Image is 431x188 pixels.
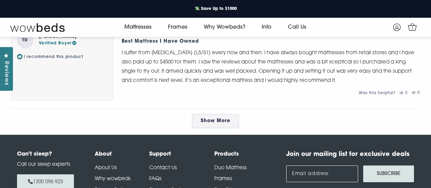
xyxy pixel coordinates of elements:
a: Contact Us [149,165,177,171]
h4: Support [149,150,214,158]
a: About Us [95,165,117,171]
span: Show More [201,118,230,124]
p: I suffer from [MEDICAL_DATA] (L5/S1) every now and then. I have always bought mattresses from ret... [122,48,420,85]
h4: Join our mailing list for exclusive deals [286,150,414,159]
a: 💸 Save Up to $1000 [189,4,242,13]
img: Wow Beds Logo [10,23,65,32]
span: 1 [409,25,416,32]
span: I recommend this product [24,55,83,59]
a: Mattresses [116,18,160,37]
button: Subscribe [363,165,414,182]
a: Show more reviews [192,114,239,128]
span: Reviews [2,61,11,85]
a: Why Wowbeds? [196,18,253,37]
a: Frames [214,176,232,182]
div: Best mattress I have owned [122,38,420,45]
a: Info [253,18,280,37]
h4: Products [214,150,279,158]
button: 3 [400,91,408,95]
strong: [PERSON_NAME] [39,35,77,39]
button: 0 [412,91,420,95]
a: Frames [160,18,196,37]
p: Call our sleep experts [17,161,78,169]
input: Email address [286,165,358,182]
a: FAQs [149,176,161,182]
a: Call Us [280,18,314,37]
a: Why wowbeds [95,176,130,182]
strong: TD [17,32,33,48]
div: Verified Buyer [39,40,77,47]
span: Was this helpful? [359,91,396,95]
h4: Can’t sleep? [17,150,78,158]
a: 1 [406,21,418,33]
a: Duo Mattress [214,165,247,171]
h4: About [95,150,150,158]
